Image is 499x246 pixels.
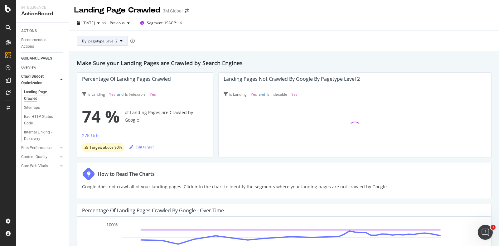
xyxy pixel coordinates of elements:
[21,28,37,34] div: ACTIONS
[21,55,65,62] a: GUIDANCE PAGES
[82,104,208,129] div: of Landing Pages are Crawled by Google
[248,92,250,97] span: =
[147,20,177,26] span: Segment: USAC/*
[21,37,59,50] div: Recommended Actions
[138,18,185,28] button: Segment:USAC/*
[267,92,287,97] span: Is Indexable
[82,132,99,142] button: 27K Urls
[491,225,496,230] span: 1
[478,225,493,240] iframe: Intercom live chat
[185,9,189,13] div: arrow-right-arrow-left
[82,183,388,191] p: Google does not crawl all of your landing pages. Click into the chart to identify the segments wh...
[21,5,64,10] div: Intelligence
[107,18,132,28] button: Previous
[82,38,118,44] span: By: pagetype Level 2
[117,92,124,97] span: and
[21,28,65,34] a: ACTIONS
[102,20,107,25] span: vs
[109,92,115,97] span: Yes
[21,64,36,71] div: Overview
[24,89,65,102] a: Landing Page Crawled
[125,92,146,97] span: Is Indexable
[24,129,60,142] div: Internal Linking - Discovery
[107,20,125,26] span: Previous
[74,5,160,16] div: Landing Page Crawled
[21,37,65,50] a: Recommended Actions
[24,129,65,142] a: Internal Linking - Discovery
[90,146,122,149] span: Target: above 90%
[106,223,118,228] text: 100%
[21,73,54,86] div: Crawl Budget Optimization
[21,154,58,160] a: Content Quality
[224,76,360,82] div: Landing Pages not Crawled by Google by pagetype Level 2
[21,154,47,160] div: Content Quality
[24,113,59,127] div: Bad HTTP Status Code
[82,76,171,82] div: Percentage of Landing Pages Crawled
[251,92,257,97] span: Yes
[21,55,52,62] div: GUIDANCE PAGES
[259,92,265,97] span: and
[82,104,120,129] span: 74 %
[21,145,58,151] a: Bots Performance
[83,20,95,26] span: 2025 Sep. 28th
[21,145,51,151] div: Bots Performance
[21,163,48,169] div: Core Web Vitals
[24,104,65,111] a: Sitemaps
[88,92,105,97] span: Is Landing
[24,104,40,111] div: Sitemaps
[21,64,65,71] a: Overview
[129,142,154,152] button: Edit target
[82,143,124,152] div: warning label
[82,207,224,214] div: Percentage of Landing Pages Crawled by Google - Over Time
[106,92,108,97] span: =
[82,133,99,139] div: 27K Urls
[24,113,65,127] a: Bad HTTP Status Code
[150,92,156,97] span: Yes
[163,8,182,14] div: 3M Global
[21,10,64,17] div: ActionBoard
[74,18,102,28] button: [DATE]
[291,92,298,97] span: Yes
[98,170,155,178] div: How to Read The Charts
[21,73,58,86] a: Crawl Budget Optimization
[229,92,247,97] span: Is Landing
[21,163,58,169] a: Core Web Vitals
[24,89,59,102] div: Landing Page Crawled
[77,59,492,67] h2: Make Sure your Landing Pages are Crawled by Search Engines
[147,92,149,97] span: =
[288,92,290,97] span: =
[129,144,154,150] div: Edit target
[77,36,128,46] button: By: pagetype Level 2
